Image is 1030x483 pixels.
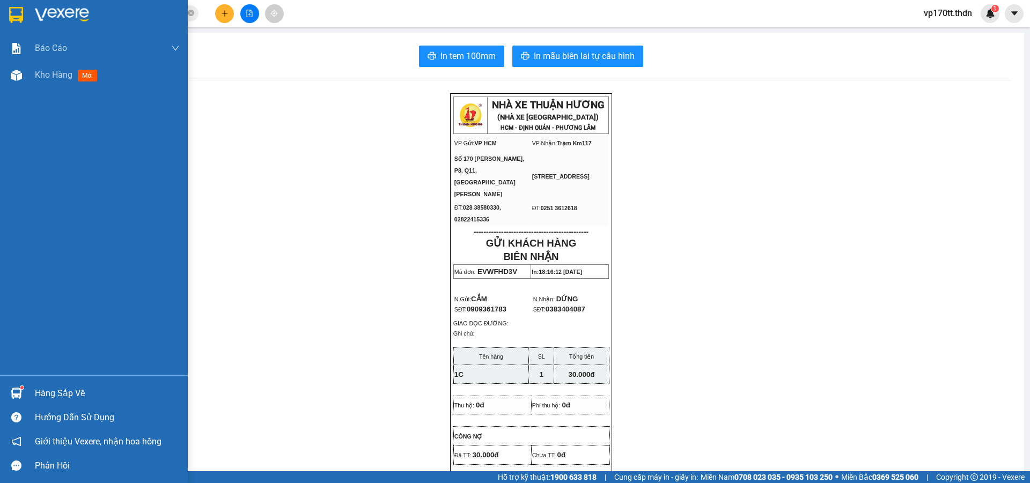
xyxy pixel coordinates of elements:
[20,386,24,389] sup: 1
[215,4,234,23] button: plus
[35,385,180,402] div: Hàng sắp về
[171,44,180,53] span: down
[457,102,484,129] img: logo
[11,70,22,81] img: warehouse-icon
[453,320,509,326] span: GIAO DỌC ĐƯỜNG:
[501,124,595,131] strong: HCM - ĐỊNH QUÁN - PHƯƠNG LÂM
[221,10,229,17] span: plus
[270,10,278,17] span: aim
[474,140,496,146] span: VP HCM
[512,46,643,67] button: printerIn mẫu biên lai tự cấu hình
[550,473,597,481] strong: 1900 633 818
[557,140,591,146] span: Trạm Km117
[35,410,180,426] div: Hướng dẫn sử dụng
[562,401,570,409] span: 0đ
[479,353,503,360] span: Tên hàng
[471,295,487,303] span: CẮM
[78,70,97,81] span: mới
[35,41,67,55] span: Báo cáo
[546,305,585,313] span: 0383404087
[835,475,838,479] span: ⚪️
[11,43,22,54] img: solution-icon
[454,204,501,222] span: 028 38580330, 02822415336
[486,237,576,249] strong: GỬI KHÁCH HÀNG
[454,402,474,408] span: Thu hộ:
[557,451,561,459] span: 0
[605,471,606,483] span: |
[240,4,259,23] button: file-add
[985,9,995,18] img: icon-new-feature
[532,402,561,408] span: Phí thu hộ:
[734,473,833,481] strong: 0708 023 035 - 0935 103 250
[569,370,595,378] span: 30.000đ
[454,296,487,302] span: N.Gửi:
[454,269,476,275] span: Mã đơn:
[926,471,928,483] span: |
[915,6,981,20] span: vp170tt.thdn
[533,306,546,313] span: SĐT:
[991,5,999,12] sup: 1
[11,460,21,471] span: message
[35,435,161,448] span: Giới thiệu Vexere, nhận hoa hồng
[11,412,21,422] span: question-circle
[477,267,517,276] span: EVWFHD3V
[534,49,635,63] span: In mẫu biên lai tự cấu hình
[970,473,978,481] span: copyright
[454,204,463,211] span: ĐT:
[533,296,555,302] span: N.Nhận:
[265,4,284,23] button: aim
[188,10,194,16] span: close-circle
[503,251,558,262] strong: BIÊN NHẬN
[538,353,545,360] span: SL
[454,370,464,378] span: 1C
[497,113,599,121] strong: (NHÀ XE [GEOGRAPHIC_DATA])
[561,451,565,459] span: đ
[11,436,21,447] span: notification
[467,305,506,313] span: 0909361783
[701,471,833,483] span: Miền Nam
[532,269,582,275] span: In:
[541,205,577,211] span: 0251 3612618
[428,51,436,62] span: printer
[476,401,484,409] span: 0đ
[453,330,475,337] span: Ghi chú:
[539,370,543,378] span: 1
[246,10,253,17] span: file-add
[454,306,506,313] span: SĐT:
[474,227,588,236] span: ----------------------------------------------
[454,433,483,440] span: CÔNG NỢ
[532,452,556,458] span: Chưa TT:
[1005,4,1024,23] button: caret-down
[419,46,504,67] button: printerIn tem 100mm
[454,155,524,197] span: Số 170 [PERSON_NAME], P8, Q11, [GEOGRAPHIC_DATA][PERSON_NAME]
[454,140,475,146] span: VP Gửi:
[841,471,918,483] span: Miền Bắc
[614,471,698,483] span: Cung cấp máy in - giấy in:
[539,269,582,275] span: 18:16:12 [DATE]
[569,353,594,360] span: Tổng tiền
[556,295,578,303] span: DỨNG
[35,70,72,80] span: Kho hàng
[35,458,180,474] div: Phản hồi
[440,49,496,63] span: In tem 100mm
[454,452,471,458] span: Đã TT:
[1010,9,1019,18] span: caret-down
[188,9,194,19] span: close-circle
[11,388,22,399] img: warehouse-icon
[993,5,997,12] span: 1
[521,51,529,62] span: printer
[532,140,557,146] span: VP Nhận:
[532,173,590,180] span: [STREET_ADDRESS]
[473,451,499,459] span: 30.000đ
[9,7,23,23] img: logo-vxr
[532,205,541,211] span: ĐT:
[498,471,597,483] span: Hỗ trợ kỹ thuật:
[492,99,605,111] strong: NHÀ XE THUẬN HƯƠNG
[872,473,918,481] strong: 0369 525 060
